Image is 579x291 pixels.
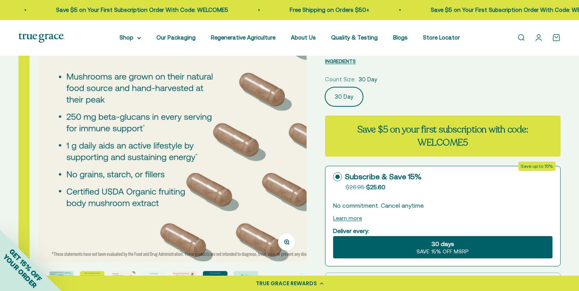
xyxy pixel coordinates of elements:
[119,33,141,42] summary: Shop
[325,58,356,64] span: INGREDIENTS
[357,123,528,149] strong: Save $5 on your first subscription with code: WELCOME5
[156,34,196,41] a: Our Packaging
[291,34,316,41] a: About Us
[325,56,356,66] button: INGREDIENTS
[8,247,43,283] span: GET 15% OFF
[393,34,408,41] a: Blogs
[331,34,378,41] a: Quality & Testing
[54,5,226,15] p: Save $5 on Your First Subscription Order With Code: WELCOME5
[358,75,377,84] span: 30 Day
[2,253,38,289] span: YOUR ORDER
[325,75,355,84] legend: Count Size:
[288,7,367,13] a: Free Shipping on Orders $50+
[211,34,275,41] a: Regenerative Agriculture
[423,34,460,41] a: Store Locator
[256,279,317,288] div: TRUE GRACE REWARDS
